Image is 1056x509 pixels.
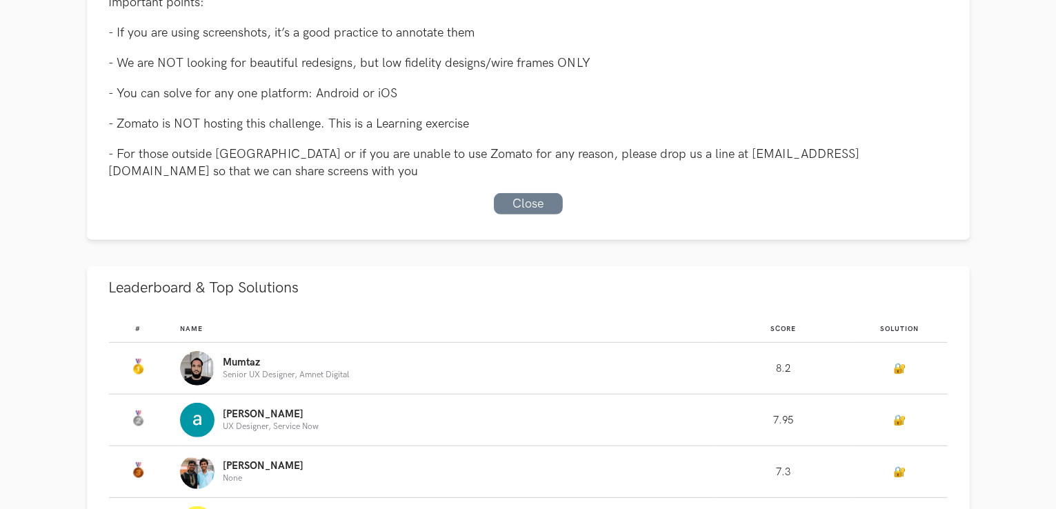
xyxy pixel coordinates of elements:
p: - You can solve for any one platform: Android or iOS [109,85,948,102]
a: 🔐 [894,466,906,478]
p: - We are NOT looking for beautiful redesigns, but low fidelity designs/wire frames ONLY [109,54,948,72]
span: Solution [881,325,919,333]
td: 7.3 [715,446,853,498]
a: 🔐 [894,415,906,426]
button: Leaderboard & Top Solutions [87,266,970,310]
td: 8.2 [715,343,853,395]
p: - If you are using screenshots, it’s a good practice to annotate them [109,24,948,41]
p: [PERSON_NAME] [223,409,319,420]
img: Profile photo [180,403,215,437]
span: Name [180,325,203,333]
span: # [135,325,141,333]
p: None [223,474,303,483]
p: Senior UX Designer, Amnet Digital [223,370,349,379]
p: - For those outside [GEOGRAPHIC_DATA] or if you are unable to use Zomato for any reason, please d... [109,146,948,180]
p: [PERSON_NAME] [223,461,303,472]
span: Score [770,325,796,333]
td: 7.95 [715,395,853,446]
a: 🔐 [894,363,906,375]
p: Mumtaz [223,357,349,368]
p: - Zomato is NOT hosting this challenge. This is a Learning exercise [109,115,948,132]
img: Bronze Medal [130,462,146,479]
span: Leaderboard & Top Solutions [109,279,299,297]
img: Gold Medal [130,359,146,375]
img: Profile photo [180,351,215,386]
p: UX Designer, Service Now [223,422,319,431]
img: Silver Medal [130,410,146,427]
a: Close [494,193,563,214]
img: Profile photo [180,455,215,489]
